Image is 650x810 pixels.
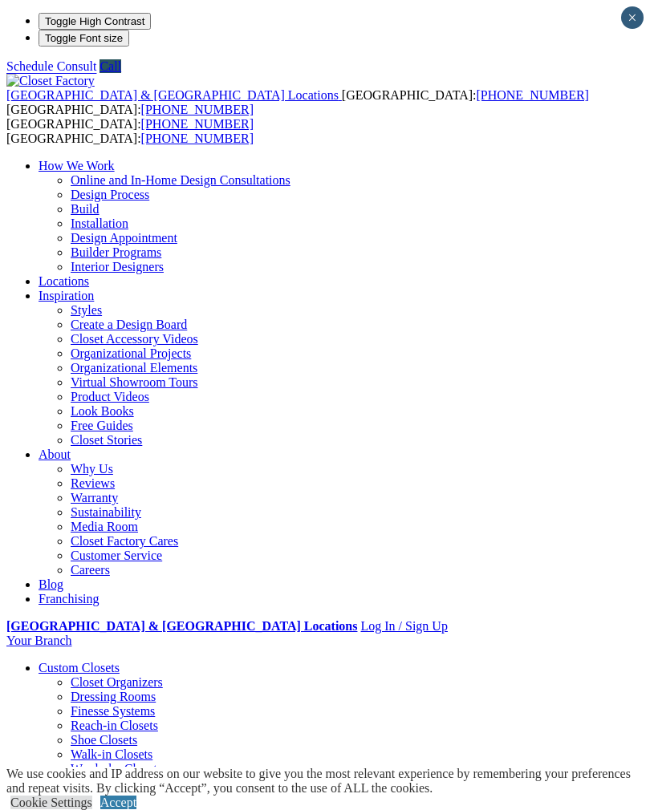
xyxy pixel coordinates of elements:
a: Virtual Showroom Tours [71,375,198,389]
a: Create a Design Board [71,318,187,331]
a: Organizational Projects [71,346,191,360]
a: Shoe Closets [71,733,137,747]
a: Custom Closets [39,661,120,674]
a: [GEOGRAPHIC_DATA] & [GEOGRAPHIC_DATA] Locations [6,619,357,633]
a: About [39,448,71,461]
a: Sustainability [71,505,141,519]
a: Online and In-Home Design Consultations [71,173,290,187]
a: Blog [39,577,63,591]
img: Closet Factory [6,74,95,88]
span: [GEOGRAPHIC_DATA] & [GEOGRAPHIC_DATA] Locations [6,88,339,102]
a: Walk-in Closets [71,747,152,761]
a: [GEOGRAPHIC_DATA] & [GEOGRAPHIC_DATA] Locations [6,88,342,102]
button: Close [621,6,644,29]
a: [PHONE_NUMBER] [141,117,254,131]
a: Accept [100,796,136,809]
span: [GEOGRAPHIC_DATA]: [GEOGRAPHIC_DATA]: [6,88,589,116]
a: Product Videos [71,390,149,403]
a: How We Work [39,159,115,172]
a: Inspiration [39,289,94,302]
a: Customer Service [71,549,162,562]
a: Build [71,202,100,216]
a: Media Room [71,520,138,533]
a: [PHONE_NUMBER] [476,88,588,102]
a: Closet Accessory Videos [71,332,198,346]
a: Cookie Settings [10,796,92,809]
a: Styles [71,303,102,317]
a: Builder Programs [71,245,161,259]
span: Toggle Font size [45,32,123,44]
a: Look Books [71,404,134,418]
a: Franchising [39,592,100,605]
a: Your Branch [6,634,71,647]
button: Toggle High Contrast [39,13,151,30]
a: [PHONE_NUMBER] [141,103,254,116]
a: Reviews [71,476,115,490]
div: We use cookies and IP address on our website to give you the most relevant experience by remember... [6,767,650,796]
a: Finesse Systems [71,704,155,718]
a: Free Guides [71,419,133,432]
a: Wardrobe Closets [71,762,162,776]
a: Call [100,59,121,73]
button: Toggle Font size [39,30,129,47]
span: [GEOGRAPHIC_DATA]: [GEOGRAPHIC_DATA]: [6,117,254,145]
a: Why Us [71,462,113,476]
a: Dressing Rooms [71,690,156,703]
a: Installation [71,217,128,230]
a: Schedule Consult [6,59,96,73]
a: [PHONE_NUMBER] [141,132,254,145]
a: Design Process [71,188,149,201]
a: Reach-in Closets [71,719,158,732]
a: Closet Organizers [71,675,163,689]
a: Closet Stories [71,433,142,447]
a: Design Appointment [71,231,177,245]
a: Locations [39,274,89,288]
a: Warranty [71,491,118,504]
a: Closet Factory Cares [71,534,178,548]
a: Interior Designers [71,260,164,273]
a: Careers [71,563,110,577]
a: Log In / Sign Up [360,619,447,633]
a: Organizational Elements [71,361,197,375]
span: Toggle High Contrast [45,15,144,27]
